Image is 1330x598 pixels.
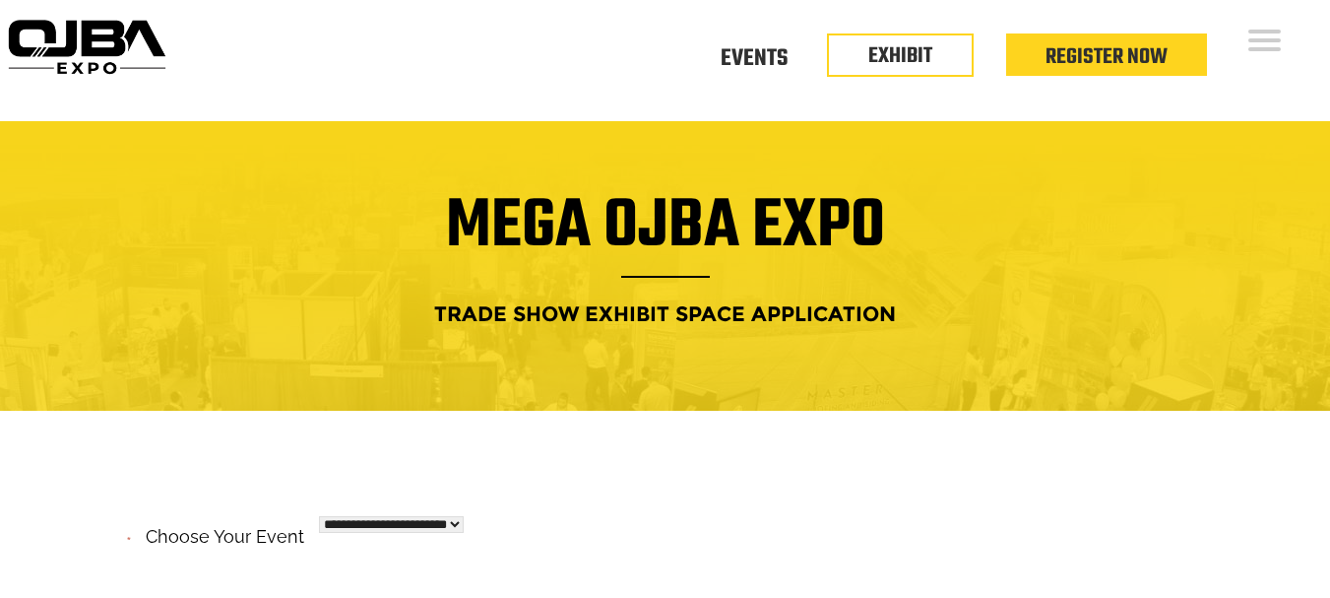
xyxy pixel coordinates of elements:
h4: Trade Show Exhibit Space Application [15,296,1315,332]
a: EXHIBIT [868,39,932,73]
h1: Mega OJBA Expo [15,199,1315,278]
a: Register Now [1045,40,1168,74]
label: Choose your event [134,509,304,553]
